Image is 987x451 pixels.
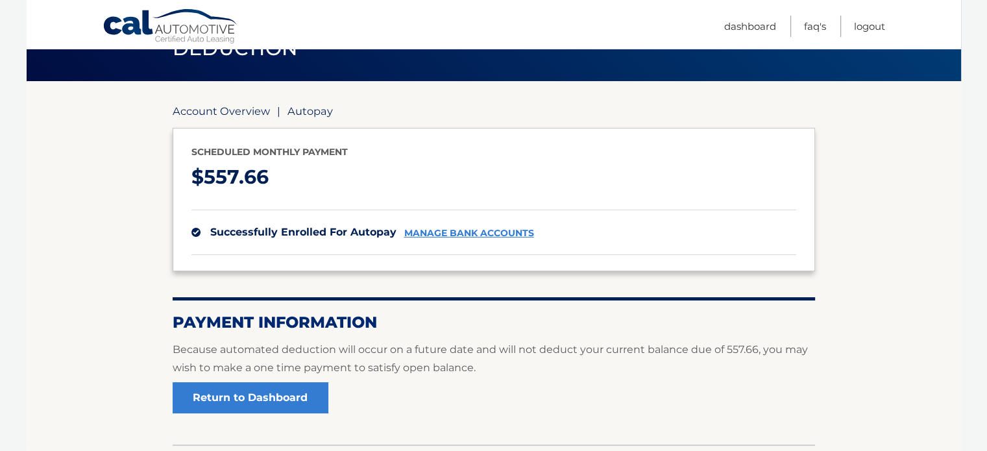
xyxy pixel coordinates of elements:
p: $ [191,160,796,195]
a: Return to Dashboard [173,382,328,413]
a: Logout [854,16,885,37]
a: Cal Automotive [103,8,239,46]
span: 557.66 [204,165,269,189]
span: successfully enrolled for autopay [210,226,396,238]
a: manage bank accounts [404,228,534,239]
span: | [277,104,280,117]
h2: Payment Information [173,313,815,332]
p: Scheduled monthly payment [191,144,796,160]
p: Because automated deduction will occur on a future date and will not deduct your current balance ... [173,341,815,377]
img: check.svg [191,228,201,237]
a: FAQ's [804,16,826,37]
a: Account Overview [173,104,270,117]
span: Autopay [287,104,333,117]
a: Dashboard [724,16,776,37]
